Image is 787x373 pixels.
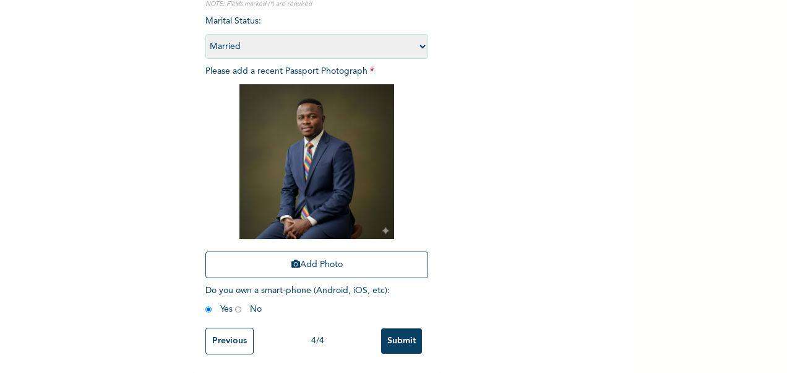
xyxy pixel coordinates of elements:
[205,252,428,278] button: Add Photo
[205,286,390,314] span: Do you own a smart-phone (Android, iOS, etc) : Yes No
[205,17,428,51] span: Marital Status :
[254,335,381,348] div: 4 / 4
[381,328,422,354] input: Submit
[239,84,394,239] img: Crop
[205,328,254,354] input: Previous
[205,67,428,284] span: Please add a recent Passport Photograph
